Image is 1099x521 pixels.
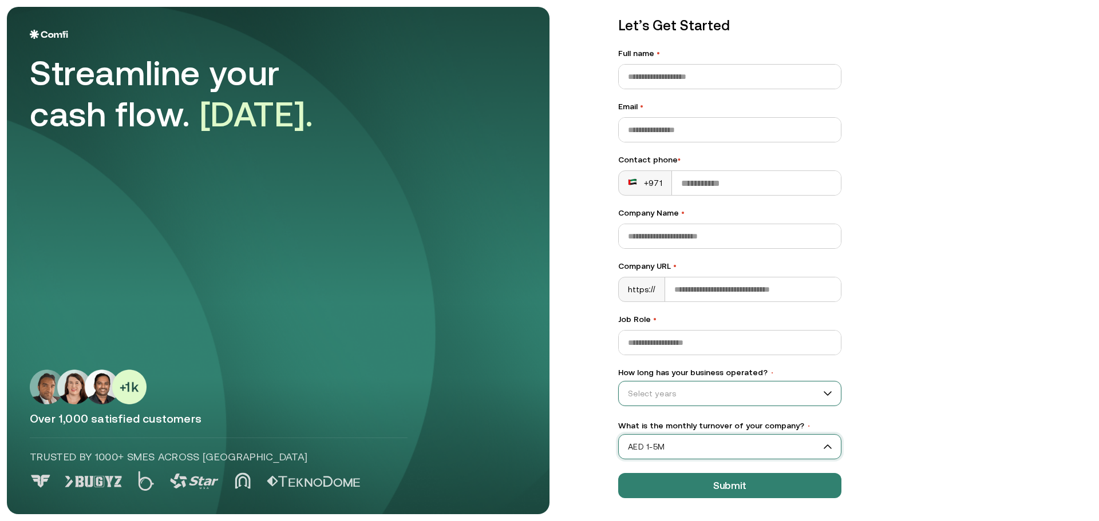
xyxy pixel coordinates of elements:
[618,15,841,36] p: Let’s Get Started
[619,438,841,455] span: AED 1-5M
[200,94,314,134] span: [DATE].
[170,474,219,489] img: Logo 3
[673,261,677,271] span: •
[267,476,360,487] img: Logo 5
[65,476,122,487] img: Logo 1
[30,30,68,39] img: Logo
[30,411,527,426] p: Over 1,000 satisfied customers
[618,420,841,432] label: What is the monthly turnover of your company?
[653,315,657,324] span: •
[30,475,52,488] img: Logo 0
[618,154,841,166] div: Contact phone
[628,177,662,189] div: +971
[618,207,841,219] label: Company Name
[657,49,660,58] span: •
[618,260,841,272] label: Company URL
[30,450,408,464] p: Trusted by 1000+ SMEs across [GEOGRAPHIC_DATA]
[681,208,685,217] span: •
[235,472,251,489] img: Logo 4
[770,369,774,377] span: •
[618,367,841,379] label: How long has your business operated?
[138,471,154,491] img: Logo 2
[30,53,350,135] div: Streamline your cash flow.
[619,277,665,301] div: https://
[618,47,841,59] label: Full name
[618,313,841,325] label: Job Role
[678,155,681,164] span: •
[618,101,841,113] label: Email
[640,102,643,111] span: •
[807,422,811,430] span: •
[618,473,841,498] button: Submit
